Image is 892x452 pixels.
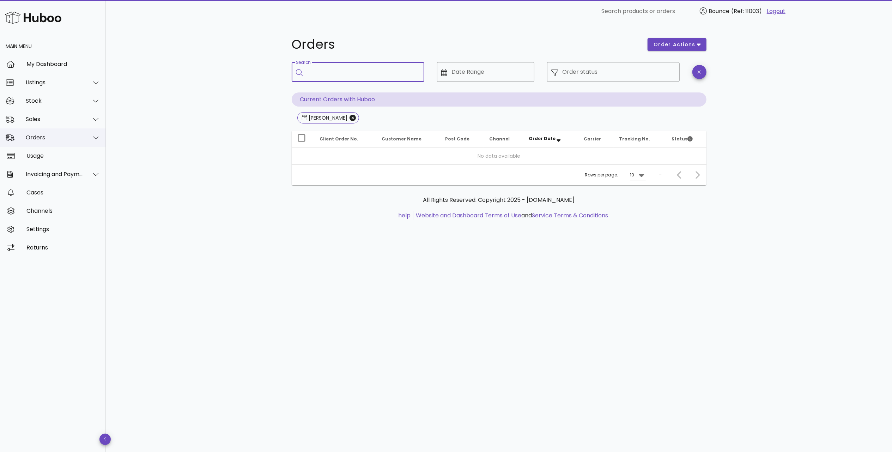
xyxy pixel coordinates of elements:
[484,131,523,147] th: Channel
[672,136,693,142] span: Status
[532,211,608,219] a: Service Terms & Conditions
[398,211,411,219] a: help
[26,79,83,86] div: Listings
[416,211,521,219] a: Website and Dashboard Terms of Use
[666,131,706,147] th: Status
[653,41,696,48] span: order actions
[26,61,100,67] div: My Dashboard
[26,97,83,104] div: Stock
[26,189,100,196] div: Cases
[585,165,646,185] div: Rows per page:
[350,115,356,121] button: Close
[731,7,762,15] span: (Ref: 11003)
[614,131,666,147] th: Tracking No.
[26,116,83,122] div: Sales
[578,131,613,147] th: Carrier
[26,171,83,177] div: Invoicing and Payments
[648,38,706,51] button: order actions
[320,136,359,142] span: Client Order No.
[292,92,706,107] p: Current Orders with Huboo
[523,131,578,147] th: Order Date: Sorted descending. Activate to remove sorting.
[445,136,469,142] span: Post Code
[26,152,100,159] div: Usage
[619,136,650,142] span: Tracking No.
[292,38,639,51] h1: Orders
[26,244,100,251] div: Returns
[307,114,347,121] div: [PERSON_NAME]
[26,207,100,214] div: Channels
[709,7,729,15] span: Bounce
[659,172,662,178] div: –
[292,147,706,164] td: No data available
[26,134,83,141] div: Orders
[489,136,510,142] span: Channel
[413,211,608,220] li: and
[630,169,646,181] div: 10Rows per page:
[314,131,376,147] th: Client Order No.
[584,136,601,142] span: Carrier
[297,196,701,204] p: All Rights Reserved. Copyright 2025 - [DOMAIN_NAME]
[767,7,785,16] a: Logout
[439,131,484,147] th: Post Code
[5,10,61,25] img: Huboo Logo
[26,226,100,233] div: Settings
[630,172,635,178] div: 10
[382,136,422,142] span: Customer Name
[296,60,311,65] label: Search
[529,135,556,141] span: Order Date
[376,131,440,147] th: Customer Name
